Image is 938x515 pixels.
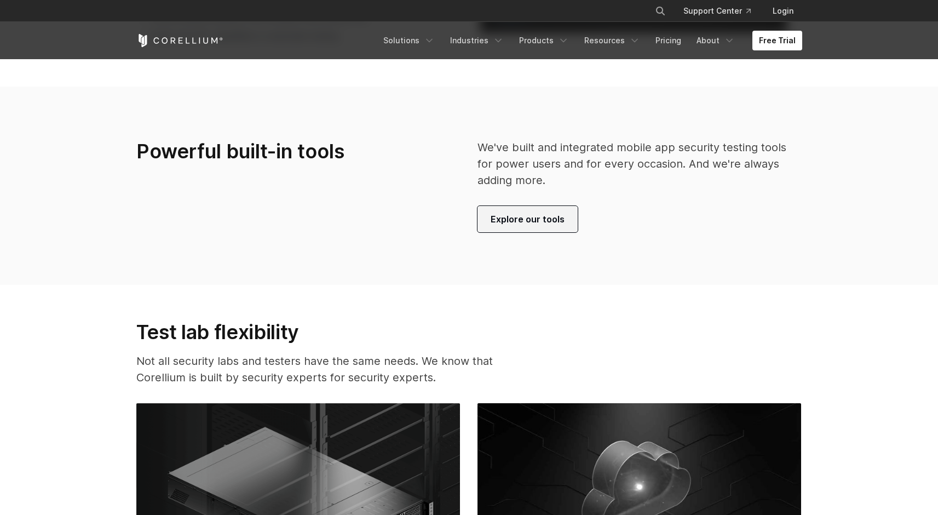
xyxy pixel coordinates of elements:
span: Explore our tools [491,213,565,226]
h3: Powerful built-in tools [136,139,417,164]
h3: Test lab flexibility [136,320,510,344]
a: Corellium Home [136,34,223,47]
button: Search [651,1,670,21]
div: Navigation Menu [377,31,802,50]
a: Free Trial [752,31,802,50]
a: Products [513,31,576,50]
p: Not all security labs and testers have the same needs. We know that Corellium is built by securit... [136,353,510,386]
span: We've built and integrated mobile app security testing tools for power users and for every occasi... [477,141,786,187]
a: Support Center [675,1,759,21]
div: Navigation Menu [642,1,802,21]
a: About [690,31,741,50]
a: Pricing [649,31,688,50]
a: Explore our tools [477,206,578,232]
a: Solutions [377,31,441,50]
a: Login [764,1,802,21]
a: Resources [578,31,647,50]
a: Industries [444,31,510,50]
